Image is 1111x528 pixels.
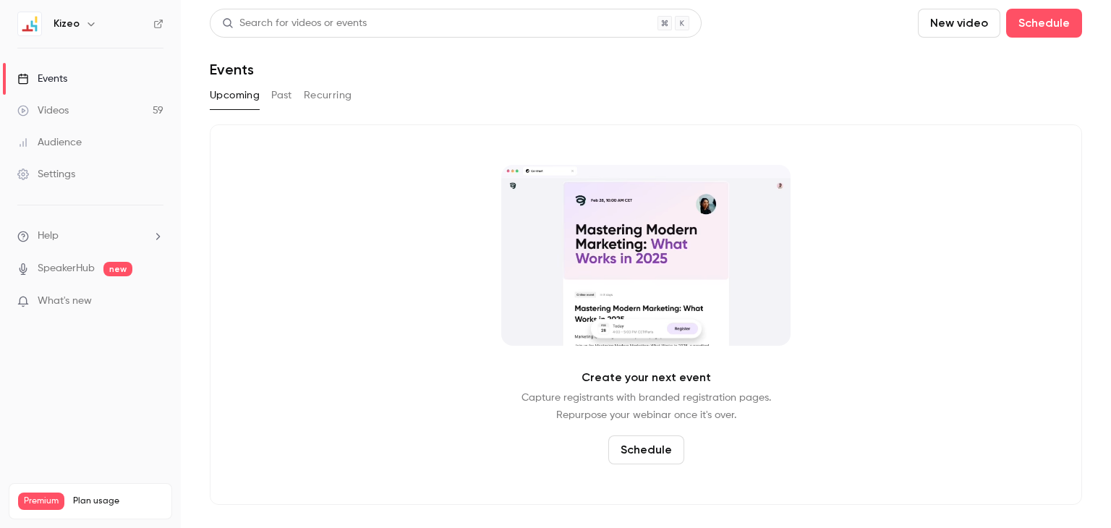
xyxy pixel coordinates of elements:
button: Upcoming [210,84,260,107]
button: Schedule [1006,9,1082,38]
h6: Kizeo [54,17,80,31]
span: Premium [18,493,64,510]
button: New video [918,9,1000,38]
span: new [103,262,132,276]
div: Events [17,72,67,86]
span: Plan usage [73,495,163,507]
span: Help [38,229,59,244]
p: Create your next event [582,369,711,386]
button: Recurring [304,84,352,107]
button: Schedule [608,435,684,464]
img: Kizeo [18,12,41,35]
button: Past [271,84,292,107]
iframe: Noticeable Trigger [146,295,163,308]
div: Videos [17,103,69,118]
div: Settings [17,167,75,182]
span: What's new [38,294,92,309]
h1: Events [210,61,254,78]
div: Audience [17,135,82,150]
a: SpeakerHub [38,261,95,276]
p: Capture registrants with branded registration pages. Repurpose your webinar once it's over. [522,389,771,424]
li: help-dropdown-opener [17,229,163,244]
div: Search for videos or events [222,16,367,31]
